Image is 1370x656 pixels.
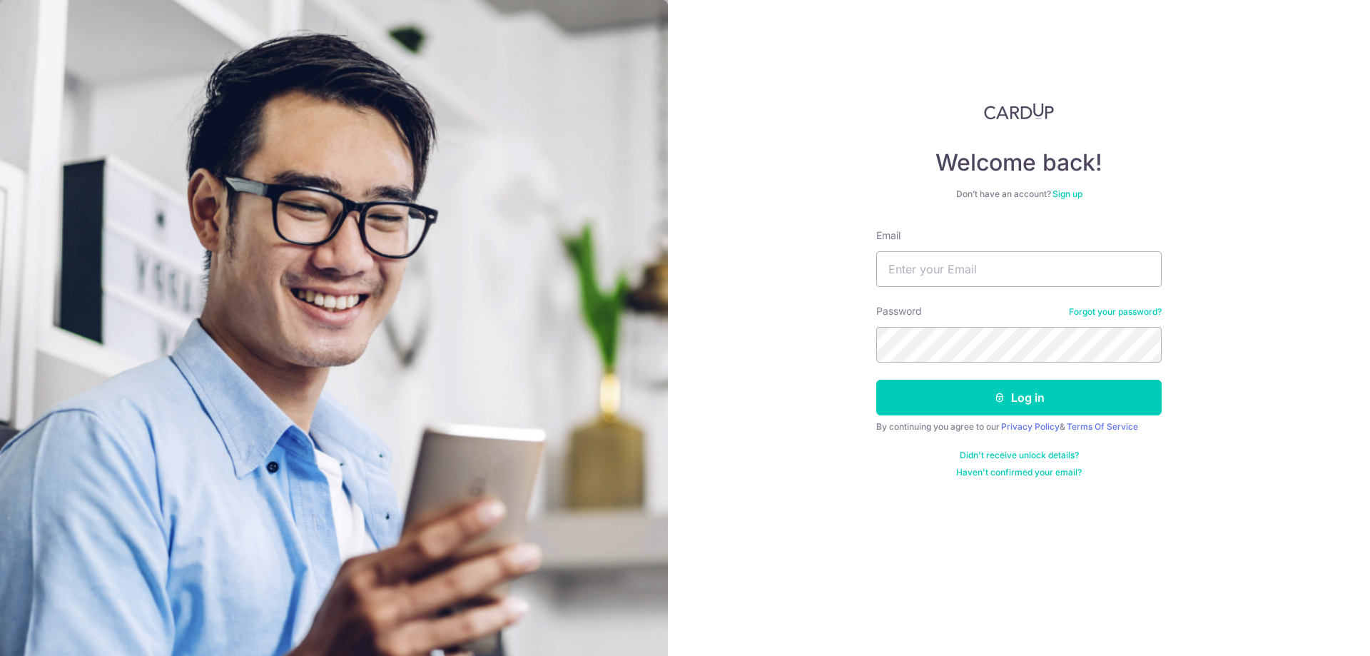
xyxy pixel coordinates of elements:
button: Log in [876,380,1162,415]
a: Didn't receive unlock details? [960,450,1079,461]
a: Privacy Policy [1001,421,1060,432]
a: Forgot your password? [1069,306,1162,318]
input: Enter your Email [876,251,1162,287]
h4: Welcome back! [876,148,1162,177]
label: Email [876,228,900,243]
img: CardUp Logo [984,103,1054,120]
div: Don’t have an account? [876,188,1162,200]
a: Sign up [1052,188,1082,199]
a: Terms Of Service [1067,421,1138,432]
div: By continuing you agree to our & [876,421,1162,433]
a: Haven't confirmed your email? [956,467,1082,478]
label: Password [876,304,922,318]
